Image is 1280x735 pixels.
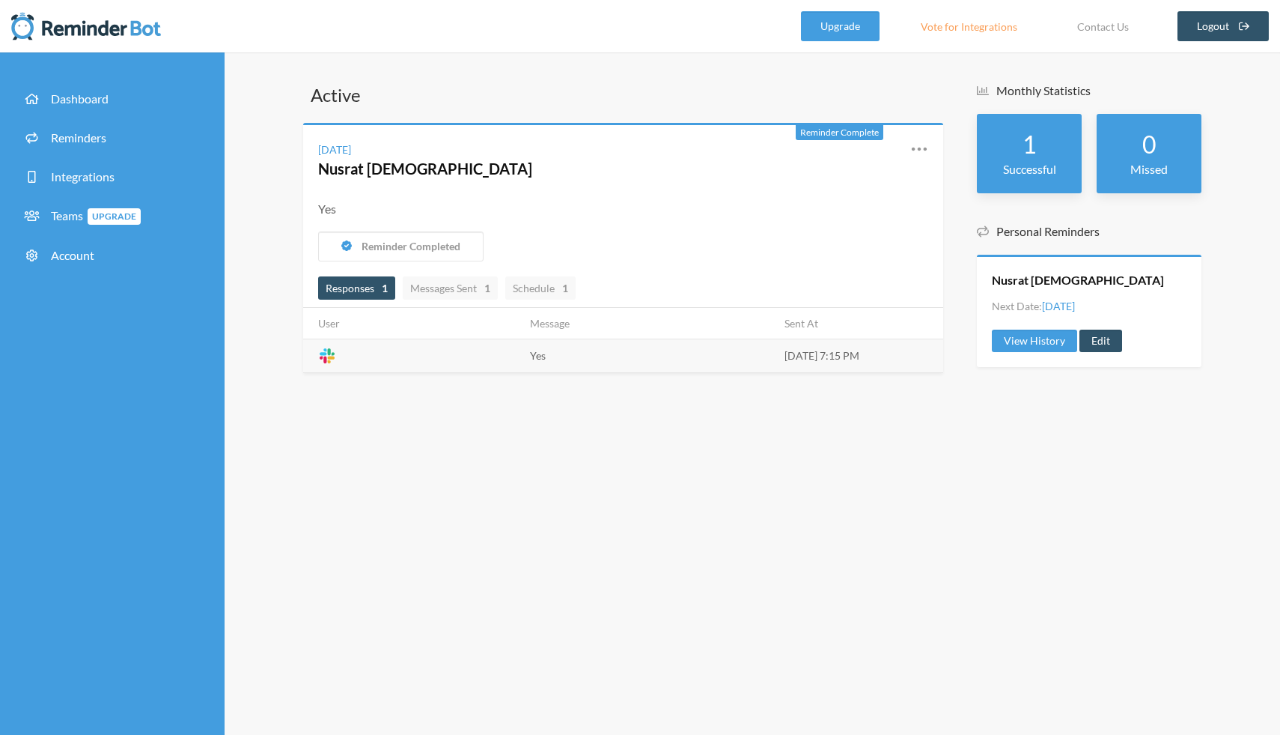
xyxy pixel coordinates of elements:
[303,308,521,339] th: User
[992,272,1164,288] a: Nusrat [DEMOGRAPHIC_DATA]
[513,282,568,294] span: Schedule
[800,127,879,138] span: Reminder Complete
[410,282,490,294] span: Messages Sent
[326,282,388,294] span: Responses
[403,276,498,300] a: Messages Sent1
[303,82,943,108] h3: Active
[318,232,484,261] button: Reminder Completed
[775,308,943,339] th: Sent At
[11,160,213,193] a: Integrations
[1042,300,1075,312] span: [DATE]
[11,239,213,272] a: Account
[1058,11,1148,41] a: Contact Us
[521,339,775,372] td: Yes
[505,276,576,300] a: Schedule1
[88,208,141,225] span: Upgrade
[51,208,141,223] span: Teams
[362,240,460,252] span: Reminder Completed
[484,280,490,296] strong: 1
[51,169,115,184] span: Integrations
[318,200,928,218] div: Yes
[992,160,1067,178] p: Successful
[1177,11,1270,41] a: Logout
[318,142,351,157] div: [DATE]
[11,121,213,154] a: Reminders
[11,199,213,233] a: TeamsUpgrade
[902,11,1036,41] a: Vote for Integrations
[1112,160,1186,178] p: Missed
[992,298,1075,314] li: Next Date:
[51,248,94,262] span: Account
[775,339,943,372] td: [DATE] 7:15 PM
[1079,330,1122,352] a: Edit
[1023,130,1037,159] strong: 1
[521,308,775,339] th: Message
[51,130,106,145] span: Reminders
[318,276,395,300] a: Responses1
[382,280,388,296] strong: 1
[11,82,213,115] a: Dashboard
[992,330,1077,352] a: View History
[977,82,1201,99] h5: Monthly Statistics
[11,11,161,41] img: Reminder Bot
[1142,130,1156,159] strong: 0
[977,223,1201,240] h5: Personal Reminders
[51,91,109,106] span: Dashboard
[801,11,880,41] a: Upgrade
[562,280,568,296] strong: 1
[318,160,532,178] a: Nusrat [DEMOGRAPHIC_DATA]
